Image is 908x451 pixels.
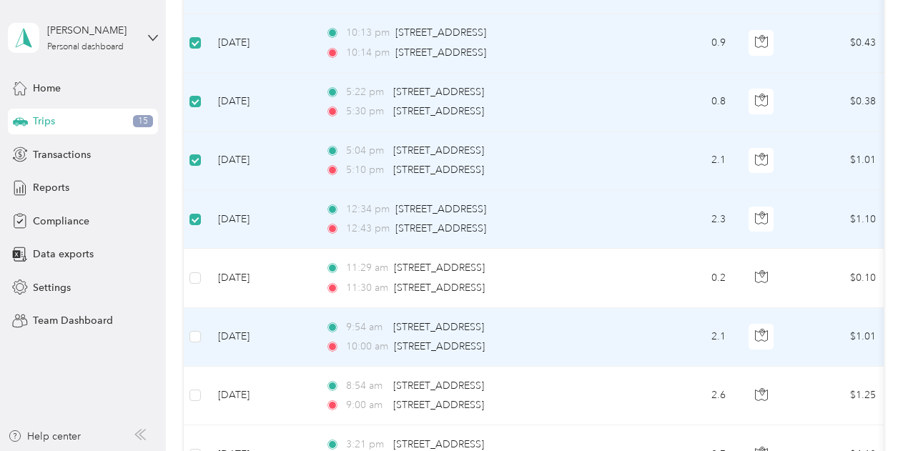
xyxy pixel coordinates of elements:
[33,114,55,129] span: Trips
[346,104,387,119] span: 5:30 pm
[346,143,387,159] span: 5:04 pm
[133,115,153,128] span: 15
[394,262,485,274] span: [STREET_ADDRESS]
[8,429,81,444] button: Help center
[393,399,484,411] span: [STREET_ADDRESS]
[787,132,887,190] td: $1.01
[207,249,314,307] td: [DATE]
[787,308,887,367] td: $1.01
[33,180,69,195] span: Reports
[346,280,388,296] span: 11:30 am
[393,105,484,117] span: [STREET_ADDRESS]
[393,164,484,176] span: [STREET_ADDRESS]
[346,84,387,100] span: 5:22 pm
[346,319,387,335] span: 9:54 am
[643,14,737,72] td: 0.9
[346,45,390,61] span: 10:14 pm
[643,308,737,367] td: 2.1
[643,367,737,425] td: 2.6
[33,280,71,295] span: Settings
[787,367,887,425] td: $1.25
[394,282,485,294] span: [STREET_ADDRESS]
[393,86,484,98] span: [STREET_ADDRESS]
[395,203,486,215] span: [STREET_ADDRESS]
[346,162,387,178] span: 5:10 pm
[787,73,887,132] td: $0.38
[346,202,390,217] span: 12:34 pm
[33,147,91,162] span: Transactions
[33,214,89,229] span: Compliance
[207,190,314,249] td: [DATE]
[395,222,486,234] span: [STREET_ADDRESS]
[47,43,124,51] div: Personal dashboard
[394,340,485,352] span: [STREET_ADDRESS]
[346,25,390,41] span: 10:13 pm
[643,190,737,249] td: 2.3
[787,14,887,72] td: $0.43
[33,81,61,96] span: Home
[395,46,486,59] span: [STREET_ADDRESS]
[346,378,387,394] span: 8:54 am
[643,73,737,132] td: 0.8
[393,380,484,392] span: [STREET_ADDRESS]
[207,367,314,425] td: [DATE]
[643,249,737,307] td: 0.2
[393,321,484,333] span: [STREET_ADDRESS]
[787,249,887,307] td: $0.10
[787,190,887,249] td: $1.10
[207,132,314,190] td: [DATE]
[346,339,388,355] span: 10:00 am
[393,144,484,157] span: [STREET_ADDRESS]
[47,23,137,38] div: [PERSON_NAME]
[207,73,314,132] td: [DATE]
[643,132,737,190] td: 2.1
[393,438,484,450] span: [STREET_ADDRESS]
[395,26,486,39] span: [STREET_ADDRESS]
[346,221,390,237] span: 12:43 pm
[33,313,113,328] span: Team Dashboard
[828,371,908,451] iframe: Everlance-gr Chat Button Frame
[33,247,94,262] span: Data exports
[346,397,387,413] span: 9:00 am
[346,260,388,276] span: 11:29 am
[207,308,314,367] td: [DATE]
[207,14,314,72] td: [DATE]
